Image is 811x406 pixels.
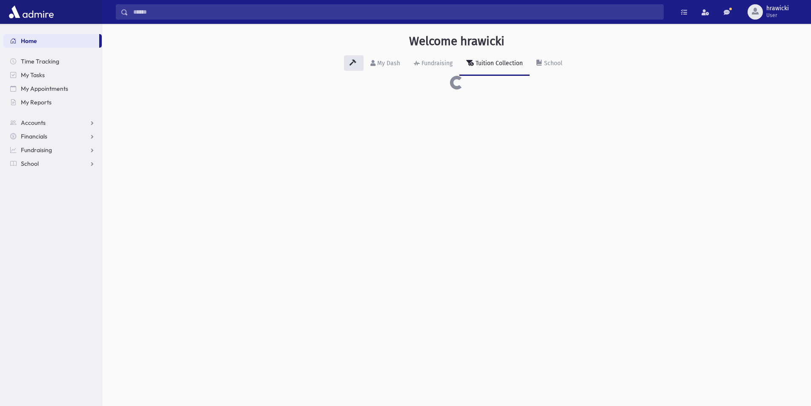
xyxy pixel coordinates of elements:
span: Accounts [21,119,46,127]
a: Financials [3,130,102,143]
a: My Reports [3,95,102,109]
a: My Dash [364,52,407,76]
a: Fundraising [3,143,102,157]
a: My Tasks [3,68,102,82]
span: hrawicki [766,5,789,12]
span: User [766,12,789,19]
a: My Appointments [3,82,102,95]
a: Accounts [3,116,102,130]
a: Fundraising [407,52,459,76]
a: School [3,157,102,170]
input: Search [128,4,663,20]
span: Time Tracking [21,58,59,65]
h3: Welcome hrawicki [409,34,504,49]
span: Fundraising [21,146,52,154]
a: Home [3,34,99,48]
div: School [542,60,562,67]
div: My Dash [375,60,400,67]
span: Home [21,37,37,45]
a: School [530,52,569,76]
div: Tuition Collection [474,60,523,67]
img: AdmirePro [7,3,56,20]
span: My Tasks [21,71,45,79]
a: Tuition Collection [459,52,530,76]
span: My Reports [21,98,52,106]
a: Time Tracking [3,55,102,68]
div: Fundraising [420,60,453,67]
span: Financials [21,132,47,140]
span: School [21,160,39,167]
span: My Appointments [21,85,68,92]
